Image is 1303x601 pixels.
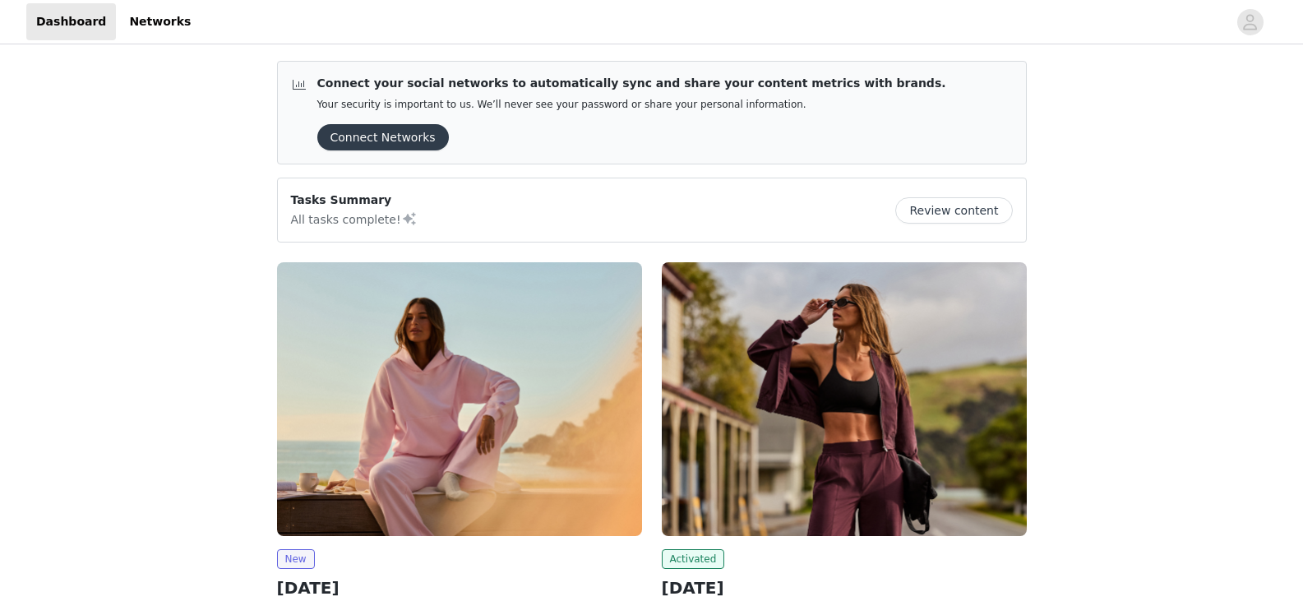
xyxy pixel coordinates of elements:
[1242,9,1258,35] div: avatar
[277,576,642,600] h2: [DATE]
[317,75,946,92] p: Connect your social networks to automatically sync and share your content metrics with brands.
[317,124,449,150] button: Connect Networks
[317,99,946,111] p: Your security is important to us. We’ll never see your password or share your personal information.
[895,197,1012,224] button: Review content
[277,549,315,569] span: New
[26,3,116,40] a: Dashboard
[291,192,418,209] p: Tasks Summary
[277,262,642,536] img: Fabletics
[662,262,1027,536] img: Fabletics
[291,209,418,229] p: All tasks complete!
[662,576,1027,600] h2: [DATE]
[119,3,201,40] a: Networks
[662,549,725,569] span: Activated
